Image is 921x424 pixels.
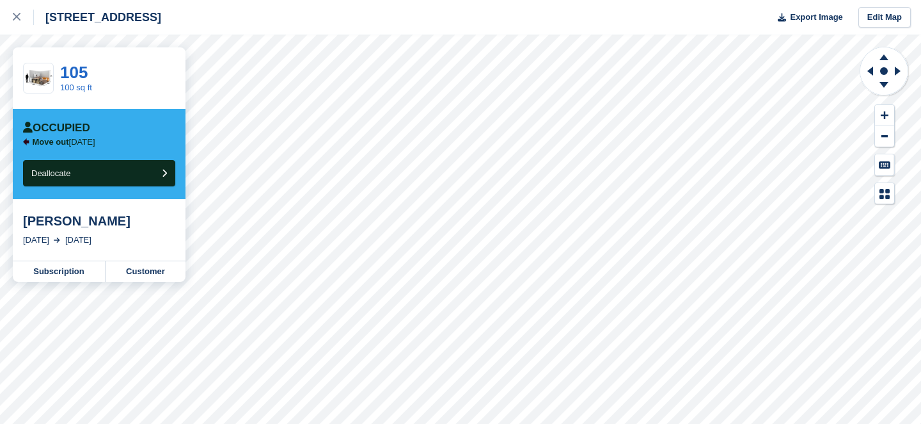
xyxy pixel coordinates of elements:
div: [DATE] [23,234,49,247]
button: Map Legend [875,183,894,204]
a: Customer [106,261,185,282]
span: Export Image [790,11,842,24]
a: 100 sq ft [60,83,92,92]
a: 105 [60,63,88,82]
a: Subscription [13,261,106,282]
button: Deallocate [23,160,175,186]
div: [PERSON_NAME] [23,213,175,229]
a: Edit Map [858,7,911,28]
p: [DATE] [33,137,95,147]
button: Keyboard Shortcuts [875,154,894,175]
button: Zoom In [875,105,894,126]
button: Zoom Out [875,126,894,147]
span: Deallocate [31,168,70,178]
div: Occupied [23,122,90,135]
span: Move out [33,137,69,147]
img: arrow-right-light-icn-cde0832a797a2874e46488d9cf13f60e5c3a73dbe684e267c42b8395dfbc2abf.svg [54,238,60,243]
img: arrow-left-icn-90495f2de72eb5bd0bd1c3c35deca35cc13f817d75bef06ecd7c0b315636ce7e.svg [23,138,29,145]
div: [DATE] [65,234,91,247]
img: 100.jpg [24,67,53,90]
button: Export Image [770,7,843,28]
div: [STREET_ADDRESS] [34,10,161,25]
